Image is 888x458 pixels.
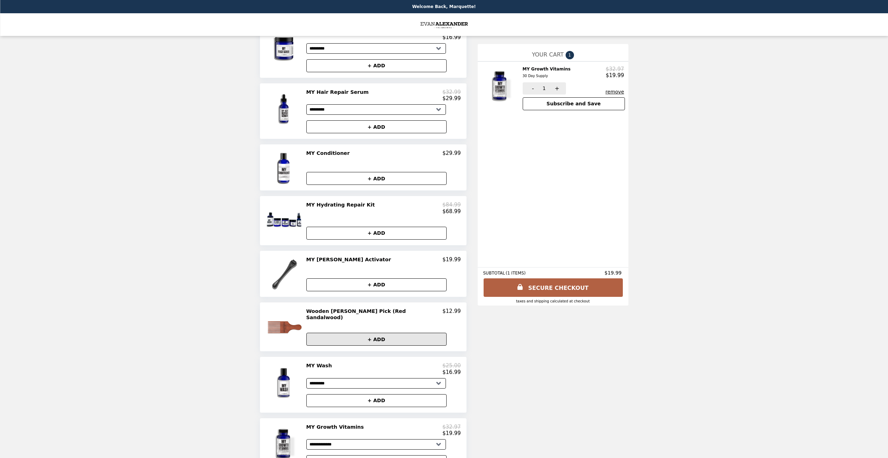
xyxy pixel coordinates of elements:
[306,308,443,321] h2: Wooden [PERSON_NAME] Pick (Red Sandalwood)
[605,89,624,95] button: remove
[442,424,461,430] p: $32.97
[606,66,624,72] p: $32.97
[442,369,461,375] p: $16.99
[606,72,624,78] p: $19.99
[566,51,574,59] span: 1
[532,51,564,58] span: YOUR CART
[306,378,446,389] select: Select a product variant
[264,28,305,67] img: MY Face Scrub
[483,299,623,303] div: Taxes and Shipping calculated at checkout
[523,73,571,79] div: 30 Day Supply
[267,150,303,185] img: MY Conditioner
[306,172,447,185] button: + ADD
[306,150,352,156] h2: MY Conditioner
[264,362,305,401] img: MY Wash
[306,227,447,240] button: + ADD
[442,202,461,208] p: $84.99
[306,394,447,407] button: + ADD
[415,17,473,32] img: Brand Logo
[265,308,305,346] img: Wooden Beard Pick (Red Sandalwood)
[265,202,305,239] img: MY Hydrating Repair Kit
[442,308,461,321] p: $12.99
[523,82,542,95] button: -
[306,89,372,95] h2: MY Hair Repair Serum
[523,97,625,110] button: Subscribe and Save
[306,333,447,346] button: + ADD
[483,271,506,276] span: SUBTOTAL
[605,270,623,276] span: $19.99
[306,43,446,54] select: Select a product variant
[306,202,378,208] h2: MY Hydrating Repair Kit
[442,256,461,263] p: $19.99
[306,362,335,369] h2: MY Wash
[543,85,546,91] span: 1
[442,208,461,215] p: $68.99
[412,4,476,9] p: Welcome Back, Marquette!
[442,362,461,369] p: $25.00
[547,82,566,95] button: +
[442,89,461,95] p: $32.99
[267,256,303,291] img: MY Beard Activator
[442,430,461,436] p: $19.99
[306,439,446,450] select: Select a product variant
[306,424,367,430] h2: MY Growth Vitamins
[306,256,394,263] h2: MY [PERSON_NAME] Activator
[484,278,623,297] a: SECURE CHECKOUT
[523,66,574,80] h2: MY Growth Vitamins
[306,59,447,72] button: + ADD
[481,66,522,105] img: MY Growth Vitamins
[306,278,447,291] button: + ADD
[264,89,305,128] img: MY Hair Repair Serum
[306,120,447,133] button: + ADD
[442,150,461,156] p: $29.99
[442,95,461,102] p: $29.99
[506,271,525,276] span: ( 1 ITEMS )
[306,104,446,115] select: Select a product variant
